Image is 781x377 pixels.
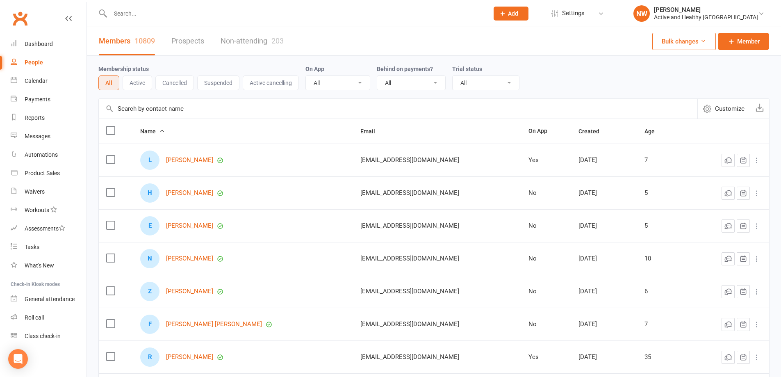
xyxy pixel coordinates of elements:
[644,128,664,135] span: Age
[360,128,384,135] span: Email
[644,157,680,164] div: 7
[134,37,155,45] div: 10809
[10,8,30,29] a: Clubworx
[25,296,75,302] div: General attendance
[528,354,564,361] div: Yes
[166,222,213,229] a: [PERSON_NAME]
[11,219,87,238] a: Assessments
[578,128,608,135] span: Created
[644,126,664,136] button: Age
[644,321,680,328] div: 7
[8,349,28,369] div: Open Intercom Messenger
[11,146,87,164] a: Automations
[11,164,87,183] a: Product Sales
[11,127,87,146] a: Messages
[140,128,165,135] span: Name
[508,10,518,17] span: Add
[25,114,45,121] div: Reports
[25,262,54,269] div: What's New
[578,321,630,328] div: [DATE]
[25,207,49,213] div: Workouts
[166,157,213,164] a: [PERSON_NAME]
[166,190,213,196] a: [PERSON_NAME]
[98,75,119,90] button: All
[360,185,459,201] span: [EMAIL_ADDRESS][DOMAIN_NAME]
[697,99,750,119] button: Customize
[243,75,299,90] button: Active cancelling
[360,218,459,233] span: [EMAIL_ADDRESS][DOMAIN_NAME]
[25,333,61,339] div: Class check-in
[654,6,758,14] div: [PERSON_NAME]
[140,282,159,301] div: Zara
[25,170,60,176] div: Product Sales
[11,201,87,219] a: Workouts
[123,75,152,90] button: Active
[99,27,155,55] a: Members10809
[25,244,39,250] div: Tasks
[140,315,159,334] div: Flynn
[221,27,284,55] a: Non-attending203
[11,90,87,109] a: Payments
[166,354,213,361] a: [PERSON_NAME]
[377,66,433,72] label: Behind on payments?
[644,354,680,361] div: 35
[25,133,50,139] div: Messages
[718,33,769,50] a: Member
[11,35,87,53] a: Dashboard
[99,99,697,119] input: Search by contact name
[360,152,459,168] span: [EMAIL_ADDRESS][DOMAIN_NAME]
[271,37,284,45] div: 203
[494,7,528,21] button: Add
[654,14,758,21] div: Active and Healthy [GEOGRAPHIC_DATA]
[578,190,630,196] div: [DATE]
[166,255,213,262] a: [PERSON_NAME]
[25,41,53,47] div: Dashboard
[11,109,87,127] a: Reports
[11,308,87,327] a: Roll call
[562,4,585,23] span: Settings
[578,354,630,361] div: [DATE]
[715,104,745,114] span: Customize
[11,72,87,90] a: Calendar
[528,288,564,295] div: No
[644,288,680,295] div: 6
[11,327,87,345] a: Class kiosk mode
[140,249,159,268] div: Naufil
[25,188,45,195] div: Waivers
[140,347,159,367] div: Rhiannon
[360,283,459,299] span: [EMAIL_ADDRESS][DOMAIN_NAME]
[360,349,459,365] span: [EMAIL_ADDRESS][DOMAIN_NAME]
[11,183,87,201] a: Waivers
[737,37,760,46] span: Member
[528,255,564,262] div: No
[166,288,213,295] a: [PERSON_NAME]
[108,8,483,19] input: Search...
[652,33,716,50] button: Bulk changes
[25,59,43,66] div: People
[305,66,324,72] label: On App
[644,222,680,229] div: 5
[166,321,262,328] a: [PERSON_NAME] [PERSON_NAME]
[528,157,564,164] div: Yes
[528,190,564,196] div: No
[578,288,630,295] div: [DATE]
[578,255,630,262] div: [DATE]
[25,151,58,158] div: Automations
[528,222,564,229] div: No
[25,314,44,321] div: Roll call
[25,225,65,232] div: Assessments
[578,126,608,136] button: Created
[25,96,50,103] div: Payments
[25,78,48,84] div: Calendar
[98,66,149,72] label: Membership status
[644,255,680,262] div: 10
[578,157,630,164] div: [DATE]
[155,75,194,90] button: Cancelled
[528,321,564,328] div: No
[578,222,630,229] div: [DATE]
[644,190,680,196] div: 5
[197,75,239,90] button: Suspended
[360,316,459,332] span: [EMAIL_ADDRESS][DOMAIN_NAME]
[11,53,87,72] a: People
[521,119,571,144] th: On App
